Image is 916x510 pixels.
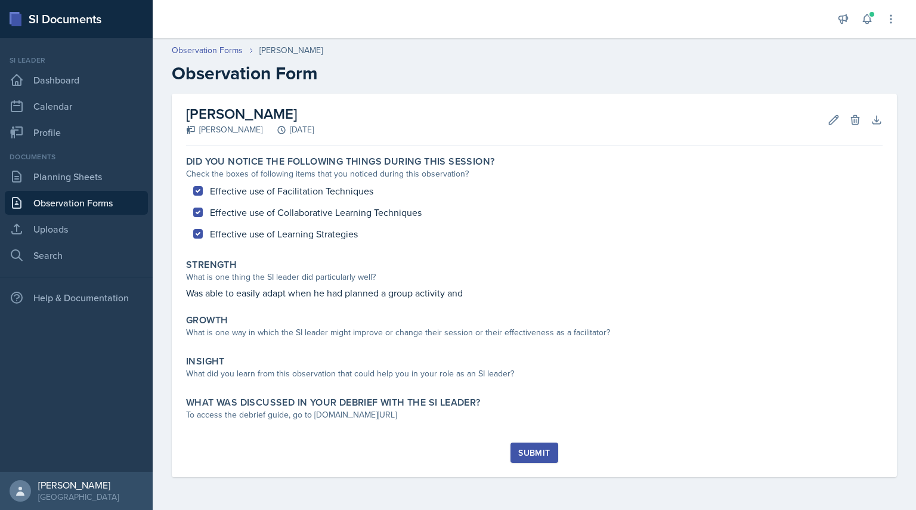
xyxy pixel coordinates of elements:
[5,68,148,92] a: Dashboard
[186,286,883,300] p: Was able to easily adapt when he had planned a group activity and
[186,409,883,421] div: To access the debrief guide, go to [DOMAIN_NAME][URL]
[186,367,883,380] div: What did you learn from this observation that could help you in your role as an SI leader?
[38,491,119,503] div: [GEOGRAPHIC_DATA]
[5,120,148,144] a: Profile
[518,448,550,458] div: Submit
[186,397,481,409] label: What was discussed in your debrief with the SI Leader?
[5,94,148,118] a: Calendar
[510,443,558,463] button: Submit
[262,123,314,136] div: [DATE]
[5,191,148,215] a: Observation Forms
[186,103,314,125] h2: [PERSON_NAME]
[186,168,883,180] div: Check the boxes of following items that you noticed during this observation?
[172,44,243,57] a: Observation Forms
[186,314,228,326] label: Growth
[5,217,148,241] a: Uploads
[186,259,237,271] label: Strength
[186,123,262,136] div: [PERSON_NAME]
[172,63,897,84] h2: Observation Form
[186,156,494,168] label: Did you notice the following things during this session?
[186,326,883,339] div: What is one way in which the SI leader might improve or change their session or their effectivene...
[5,152,148,162] div: Documents
[5,243,148,267] a: Search
[186,271,883,283] div: What is one thing the SI leader did particularly well?
[5,286,148,310] div: Help & Documentation
[5,55,148,66] div: Si leader
[5,165,148,188] a: Planning Sheets
[38,479,119,491] div: [PERSON_NAME]
[186,356,225,367] label: Insight
[259,44,323,57] div: [PERSON_NAME]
